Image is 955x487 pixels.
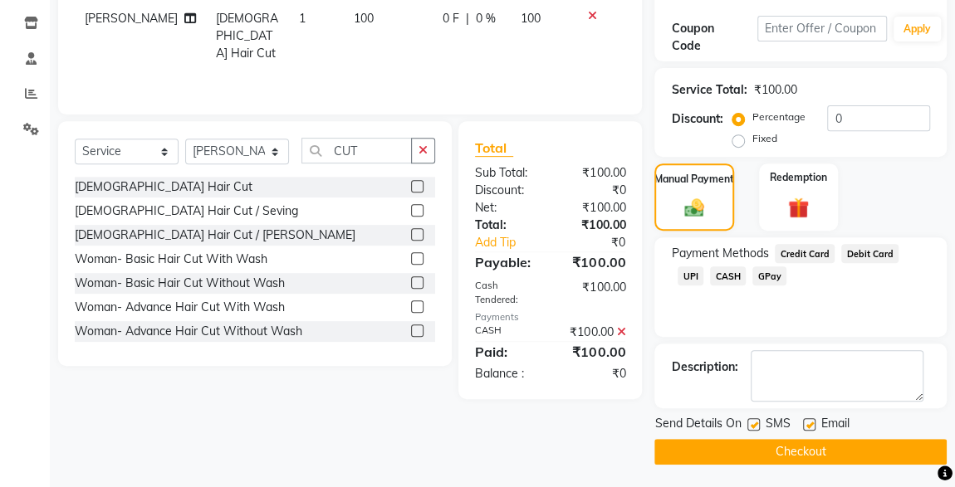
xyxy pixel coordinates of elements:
[476,10,496,27] span: 0 %
[463,279,551,307] div: Cash Tendered:
[654,172,734,187] label: Manual Payment
[463,324,551,341] div: CASH
[463,182,551,199] div: Discount:
[475,310,625,324] div: Payments
[443,10,459,27] span: 0 F
[551,279,639,307] div: ₹100.00
[752,266,786,285] span: GPay
[75,178,252,196] div: [DEMOGRAPHIC_DATA] Hair Cut
[463,365,551,382] div: Balance :
[551,342,639,362] div: ₹100.00
[75,275,285,292] div: Woman- Basic Hair Cut Without Wash
[75,202,298,220] div: [DEMOGRAPHIC_DATA] Hair Cut / Seving
[463,342,551,362] div: Paid:
[671,20,757,55] div: Coupon Code
[752,110,805,124] label: Percentage
[463,234,565,251] a: Add Tip
[463,199,551,217] div: Net:
[521,11,541,26] span: 100
[75,251,267,268] div: Woman- Basic Hair Cut With Wash
[565,234,638,251] div: ₹0
[299,11,306,26] span: 1
[75,323,302,340] div: Woman- Advance Hair Cut Without Wash
[551,182,639,199] div: ₹0
[654,439,947,465] button: Checkout
[678,266,703,285] span: UPI
[551,324,639,341] div: ₹100.00
[654,415,741,436] span: Send Details On
[671,245,768,262] span: Payment Methods
[463,252,551,272] div: Payable:
[551,365,639,382] div: ₹0
[551,217,639,234] div: ₹100.00
[757,16,887,41] input: Enter Offer / Coupon Code
[820,415,849,436] span: Email
[671,110,722,128] div: Discount:
[551,164,639,182] div: ₹100.00
[466,10,469,27] span: |
[85,11,178,26] span: [PERSON_NAME]
[463,164,551,182] div: Sub Total:
[216,11,278,61] span: [DEMOGRAPHIC_DATA] Hair Cut
[710,266,746,285] span: CASH
[775,244,835,263] span: Credit Card
[551,252,639,272] div: ₹100.00
[354,11,374,26] span: 100
[551,199,639,217] div: ₹100.00
[671,81,747,99] div: Service Total:
[475,139,513,157] span: Total
[752,131,776,146] label: Fixed
[781,195,816,222] img: _gift.svg
[301,138,412,163] input: Search or Scan
[841,244,899,263] span: Debit Card
[894,17,941,41] button: Apply
[463,217,551,234] div: Total:
[753,81,796,99] div: ₹100.00
[75,226,355,244] div: [DEMOGRAPHIC_DATA] Hair Cut / [PERSON_NAME]
[765,415,790,436] span: SMS
[75,299,285,316] div: Woman- Advance Hair Cut With Wash
[671,358,737,376] div: Description:
[770,170,827,185] label: Redemption
[678,197,711,219] img: _cash.svg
